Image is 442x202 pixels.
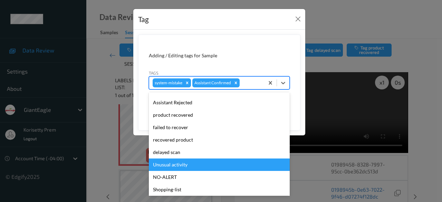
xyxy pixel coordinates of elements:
button: Close [293,14,303,24]
div: failed to recover [149,121,290,134]
div: system-mistake [153,78,183,87]
div: Adding / Editing tags for Sample [149,52,290,59]
div: Assistant Rejected [149,96,290,109]
div: Assistant Confirmed [192,78,232,87]
div: recovered product [149,134,290,146]
div: product recovered [149,109,290,121]
div: delayed scan [149,146,290,158]
label: Tags [149,70,158,76]
div: Remove Assistant Confirmed [232,78,240,87]
div: Unusual activity [149,158,290,171]
div: NO-ALERT [149,171,290,183]
div: Tag [138,14,149,25]
div: Remove system-mistake [183,78,191,87]
div: Shopping-list [149,183,290,196]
